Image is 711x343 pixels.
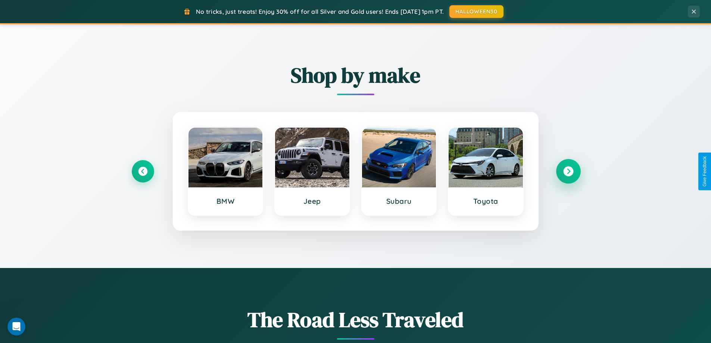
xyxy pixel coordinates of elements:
div: Give Feedback [702,156,707,187]
h1: The Road Less Traveled [132,305,580,334]
iframe: Intercom live chat [7,318,25,336]
button: HALLOWEEN30 [449,5,503,18]
h3: Subaru [369,197,429,206]
span: No tricks, just treats! Enjoy 30% off for all Silver and Gold users! Ends [DATE] 1pm PT. [196,8,444,15]
h3: BMW [196,197,255,206]
h3: Toyota [456,197,515,206]
h3: Jeep [283,197,342,206]
h2: Shop by make [132,61,580,90]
